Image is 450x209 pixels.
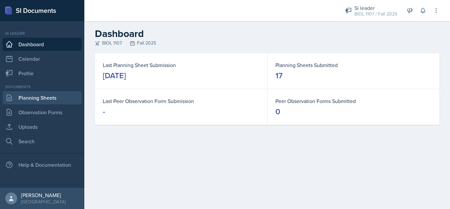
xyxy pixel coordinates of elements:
[103,106,105,117] div: -
[3,106,82,119] a: Observation Forms
[103,61,259,69] dt: Last Planning Sheet Submission
[3,120,82,133] a: Uploads
[103,70,126,81] div: [DATE]
[3,158,82,171] div: Help & Documentation
[3,38,82,51] a: Dashboard
[275,97,432,105] dt: Peer Observation Forms Submitted
[275,106,280,117] div: 0
[275,61,432,69] dt: Planning Sheets Submitted
[95,40,439,47] div: BIOL 1107 Fall 2025
[3,135,82,148] a: Search
[354,4,397,12] div: Si leader
[21,198,66,205] div: [GEOGRAPHIC_DATA]
[3,52,82,65] a: Calendar
[103,97,259,105] dt: Last Peer Observation Form Submission
[3,30,82,36] div: Si leader
[3,84,82,90] div: Documents
[275,70,283,81] div: 17
[3,67,82,80] a: Profile
[21,192,66,198] div: [PERSON_NAME]
[354,11,397,17] div: BIOL 1107 / Fall 2025
[3,91,82,104] a: Planning Sheets
[95,28,439,40] h2: Dashboard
